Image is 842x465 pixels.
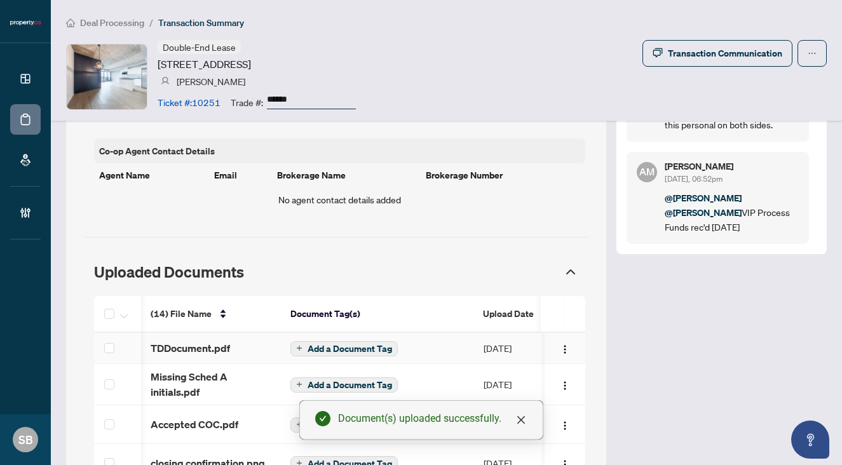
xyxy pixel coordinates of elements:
th: (14) File Name [140,296,280,333]
button: Logo [555,338,575,358]
button: Logo [555,374,575,394]
button: Add a Document Tag [290,417,398,433]
span: Uploaded Documents [94,262,244,281]
img: Logo [560,381,570,391]
td: No agent contact details added [94,187,585,212]
button: Logo [555,414,575,435]
th: Email [209,163,271,187]
span: Add a Document Tag [308,344,392,353]
span: plus [296,381,302,387]
span: Double-End Lease [163,41,236,53]
td: [DATE] [473,333,562,364]
span: Deal Processing [80,17,144,29]
button: Add a Document Tag [290,377,398,393]
p: VIP Process Funds rec'd [DATE] [665,191,799,234]
div: Document(s) uploaded successfully. [338,411,527,426]
span: TDDocument.pdf [151,340,230,356]
img: svg%3e [161,77,170,86]
button: Add a Document Tag [290,376,398,393]
button: Transaction Communication [642,40,792,67]
span: plus [296,421,302,428]
span: Transaction Summary [158,17,244,29]
article: [STREET_ADDRESS] [158,57,251,72]
div: Uploaded Documents [84,255,588,288]
article: [PERSON_NAME] [177,74,245,88]
span: Accepted COC.pdf [151,417,238,432]
img: logo [10,19,41,27]
span: Upload Date [483,307,534,321]
button: Open asap [791,421,829,459]
h5: [PERSON_NAME] [665,162,799,171]
th: Document Tag(s) [280,296,473,333]
article: Trade #: [231,95,263,109]
span: AM [639,164,655,179]
img: IMG-E12337396_1.jpg [67,44,147,109]
button: Add a Document Tag [290,341,398,356]
article: Ticket #: 10251 [158,95,221,109]
th: Agent Name [94,163,209,187]
span: home [66,18,75,27]
a: Close [514,413,528,427]
td: [DATE] [473,364,562,405]
th: Brokerage Name [272,163,421,187]
span: @[PERSON_NAME] [665,192,742,204]
span: plus [296,345,302,351]
button: Add a Document Tag [290,340,398,356]
th: Upload Date [473,296,562,333]
th: Brokerage Number [421,163,585,187]
article: Co-op Agent Contact Details [99,144,215,158]
img: Logo [560,421,570,431]
span: ellipsis [808,49,817,58]
li: / [149,15,153,30]
span: Add a Document Tag [308,381,392,389]
span: close [516,415,526,425]
span: check-circle [315,411,330,426]
div: Transaction Communication [668,43,782,64]
img: Logo [560,344,570,354]
button: Add a Document Tag [290,416,398,433]
span: Missing Sched A initials.pdf [151,369,270,400]
span: SB [18,431,33,448]
span: [DATE], 06:52pm [665,174,723,184]
span: (14) File Name [151,307,212,321]
span: @[PERSON_NAME] [665,206,742,219]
